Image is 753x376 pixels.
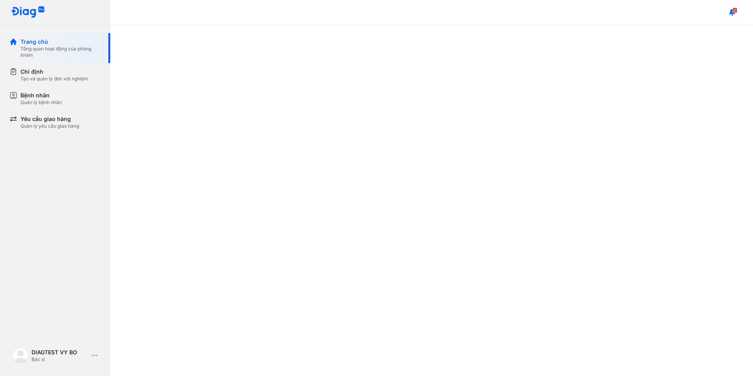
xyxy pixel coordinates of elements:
div: Yêu cầu giao hàng [20,115,79,123]
img: logo [11,6,45,19]
div: Bệnh nhân [20,91,62,99]
span: 2 [733,7,737,13]
div: Quản lý yêu cầu giao hàng [20,123,79,129]
div: Tổng quan hoạt động của phòng khám [20,46,101,58]
div: Chỉ định [20,68,88,76]
div: Trang chủ [20,38,101,46]
img: logo [13,348,28,363]
div: Quản lý bệnh nhân [20,99,62,106]
div: Bác sĩ [32,356,88,363]
div: Tạo và quản lý đơn xét nghiệm [20,76,88,82]
div: DIAGTEST VY BO [32,348,88,356]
